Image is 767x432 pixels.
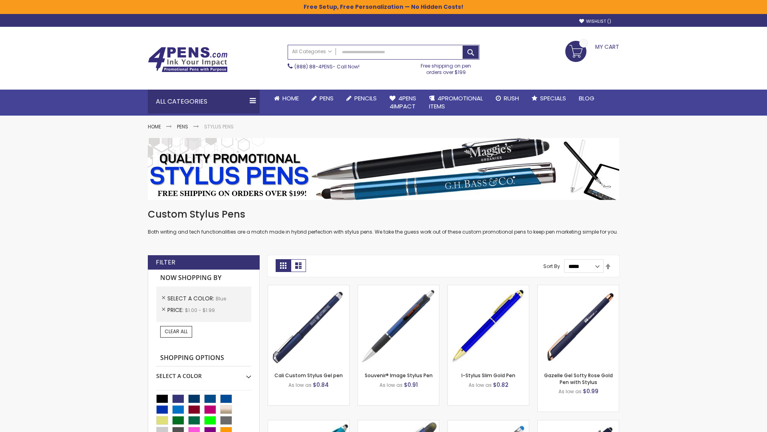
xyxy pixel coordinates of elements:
[538,285,619,292] a: Gazelle Gel Softy Rose Gold Pen with Stylus-Blue
[148,208,619,236] div: Both writing and tech functionalities are a match made in hybrid perfection with stylus pens. We ...
[583,387,598,395] span: $0.99
[448,285,529,292] a: I-Stylus Slim Gold-Blue
[525,90,572,107] a: Specials
[268,90,305,107] a: Home
[365,372,433,379] a: Souvenir® Image Stylus Pen
[148,47,228,72] img: 4Pens Custom Pens and Promotional Products
[160,326,192,337] a: Clear All
[538,285,619,366] img: Gazelle Gel Softy Rose Gold Pen with Stylus-Blue
[383,90,423,116] a: 4Pens4impact
[148,90,260,114] div: All Categories
[156,366,251,380] div: Select A Color
[544,372,613,385] a: Gazelle Gel Softy Rose Gold Pen with Stylus
[389,94,416,110] span: 4Pens 4impact
[543,263,560,270] label: Sort By
[579,94,594,102] span: Blog
[177,123,188,130] a: Pens
[282,94,299,102] span: Home
[288,382,312,388] span: As low as
[493,381,509,389] span: $0.82
[294,63,360,70] span: - Call Now!
[165,328,188,335] span: Clear All
[305,90,340,107] a: Pens
[313,381,329,389] span: $0.84
[558,388,582,395] span: As low as
[288,45,336,58] a: All Categories
[148,138,619,200] img: Stylus Pens
[294,63,333,70] a: (888) 88-4PENS
[448,420,529,427] a: Islander Softy Gel with Stylus - ColorJet Imprint-Blue
[404,381,418,389] span: $0.91
[167,306,185,314] span: Price
[429,94,483,110] span: 4PROMOTIONAL ITEMS
[292,48,332,55] span: All Categories
[469,382,492,388] span: As low as
[156,258,175,267] strong: Filter
[540,94,566,102] span: Specials
[185,307,215,314] span: $1.00 - $1.99
[461,372,515,379] a: I-Stylus Slim Gold Pen
[167,294,216,302] span: Select A Color
[358,285,439,292] a: Souvenir® Image Stylus Pen-Blue
[358,420,439,427] a: Souvenir® Jalan Highlighter Stylus Pen Combo-Blue
[448,285,529,366] img: I-Stylus Slim Gold-Blue
[354,94,377,102] span: Pencils
[579,18,611,24] a: Wishlist
[504,94,519,102] span: Rush
[572,90,601,107] a: Blog
[156,350,251,367] strong: Shopping Options
[423,90,489,116] a: 4PROMOTIONALITEMS
[268,420,349,427] a: Neon Stylus Highlighter-Pen Combo-Blue
[268,285,349,366] img: Cali Custom Stylus Gel pen-Blue
[148,123,161,130] a: Home
[340,90,383,107] a: Pencils
[538,420,619,427] a: Custom Soft Touch® Metal Pens with Stylus-Blue
[156,270,251,286] strong: Now Shopping by
[204,123,234,130] strong: Stylus Pens
[276,259,291,272] strong: Grid
[216,295,226,302] span: Blue
[380,382,403,388] span: As low as
[489,90,525,107] a: Rush
[148,208,619,221] h1: Custom Stylus Pens
[358,285,439,366] img: Souvenir® Image Stylus Pen-Blue
[268,285,349,292] a: Cali Custom Stylus Gel pen-Blue
[320,94,334,102] span: Pens
[413,60,480,76] div: Free shipping on pen orders over $199
[274,372,343,379] a: Cali Custom Stylus Gel pen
